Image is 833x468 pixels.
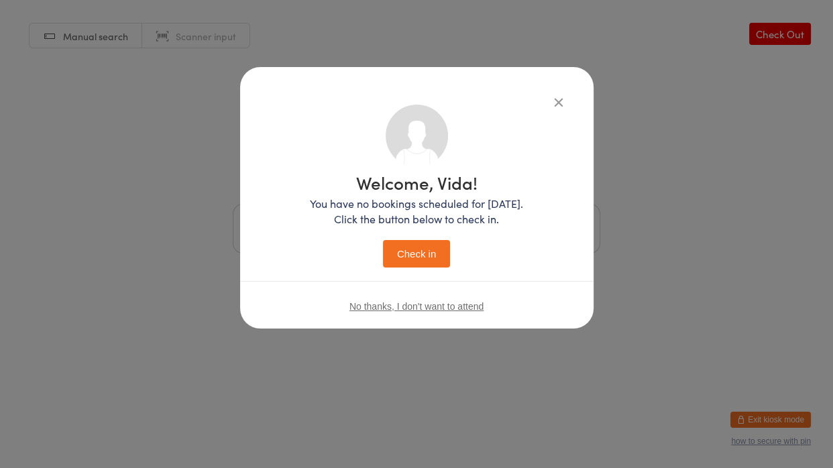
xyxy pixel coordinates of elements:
[349,301,484,312] button: No thanks, I don't want to attend
[310,174,523,191] h1: Welcome, Vida!
[383,240,450,268] button: Check in
[386,105,448,167] img: no_photo.png
[310,196,523,227] p: You have no bookings scheduled for [DATE]. Click the button below to check in.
